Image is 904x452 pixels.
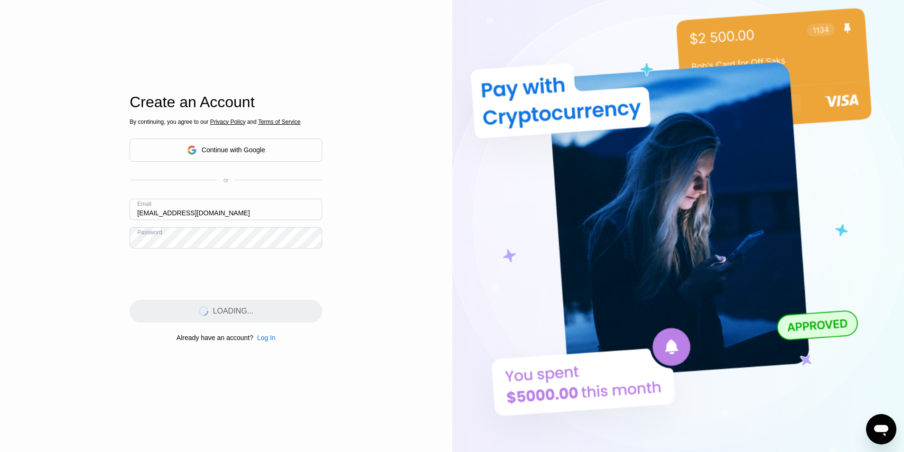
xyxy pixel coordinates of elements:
div: Continue with Google [130,138,322,162]
span: Terms of Service [258,119,300,125]
div: Log In [253,334,276,341]
div: Password [137,229,162,236]
iframe: Button to launch messaging window [866,414,896,444]
div: By continuing, you agree to our [130,119,322,125]
div: Continue with Google [202,146,265,154]
div: or [224,177,229,184]
iframe: reCAPTCHA [130,256,274,293]
div: Create an Account [130,93,322,111]
div: Log In [257,334,276,341]
div: Email [137,201,151,207]
span: and [245,119,258,125]
span: Privacy Policy [210,119,246,125]
div: Already have an account? [177,334,253,341]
